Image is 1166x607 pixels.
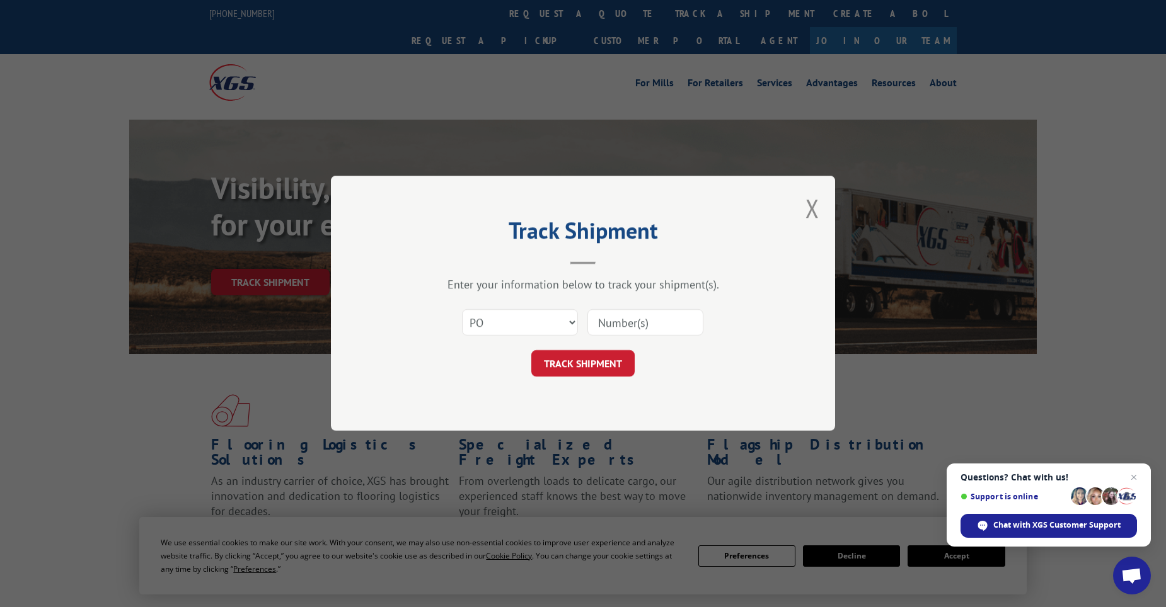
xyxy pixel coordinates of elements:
[587,310,703,336] input: Number(s)
[394,222,772,246] h2: Track Shipment
[961,514,1137,538] div: Chat with XGS Customer Support
[961,472,1137,482] span: Questions? Chat with us!
[993,519,1121,531] span: Chat with XGS Customer Support
[961,492,1066,501] span: Support is online
[531,351,635,377] button: TRACK SHIPMENT
[1126,470,1141,485] span: Close chat
[805,191,819,225] button: Close modal
[1113,557,1151,594] div: Open chat
[394,278,772,292] div: Enter your information below to track your shipment(s).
